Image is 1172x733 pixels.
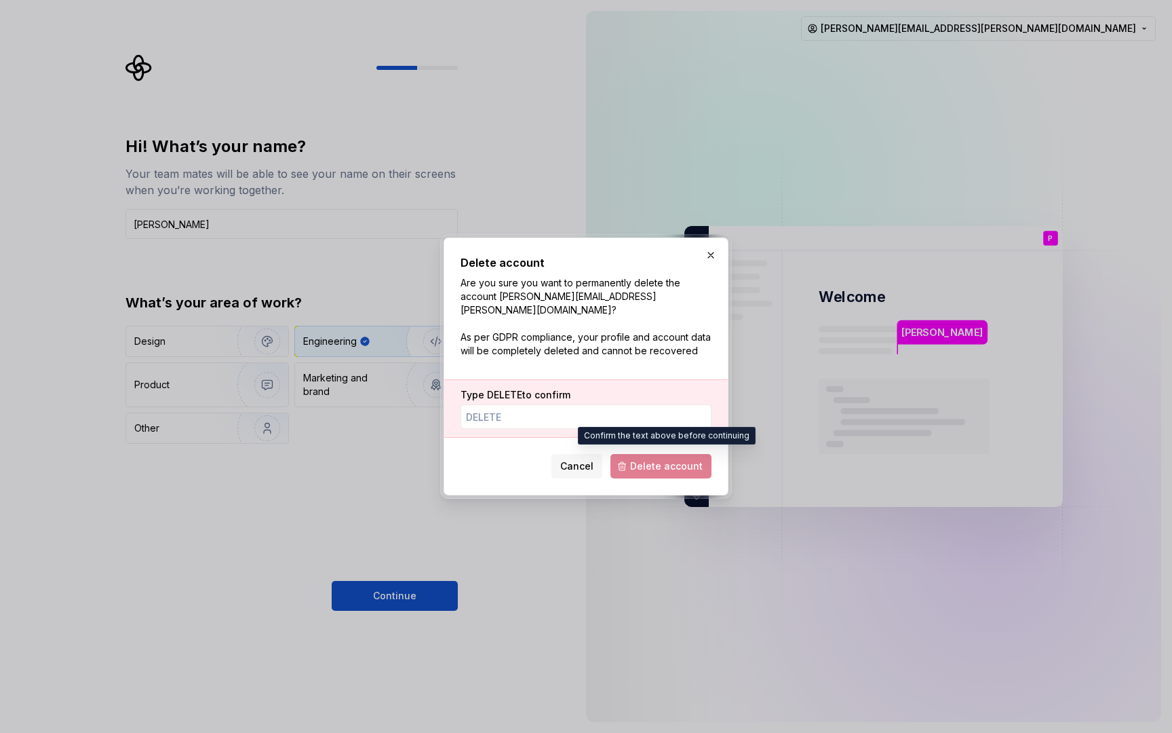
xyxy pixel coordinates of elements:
[560,459,593,473] span: Cancel
[487,389,522,400] span: DELETE
[461,388,570,402] label: Type to confirm
[461,276,711,358] p: Are you sure you want to permanently delete the account [PERSON_NAME][EMAIL_ADDRESS][PERSON_NAME]...
[461,255,711,271] h2: Delete account
[551,454,602,478] button: Cancel
[578,427,756,445] div: Confirm the text above before continuing
[461,405,711,429] input: DELETE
